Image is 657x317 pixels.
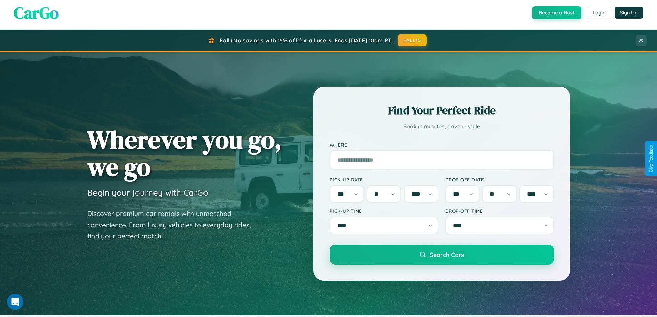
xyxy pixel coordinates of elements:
button: FALL15 [398,34,427,46]
div: Give Feedback [649,145,654,172]
p: Discover premium car rentals with unmatched convenience. From luxury vehicles to everyday rides, ... [87,208,260,242]
h2: Find Your Perfect Ride [330,103,554,118]
label: Drop-off Time [445,208,554,214]
button: Sign Up [615,7,643,19]
button: Become a Host [532,6,581,19]
iframe: Intercom live chat [7,294,23,310]
p: Book in minutes, drive in style [330,121,554,131]
span: Fall into savings with 15% off for all users! Ends [DATE] 10am PT. [220,37,392,44]
button: Login [587,7,611,19]
h3: Begin your journey with CarGo [87,187,208,198]
label: Pick-up Time [330,208,438,214]
label: Where [330,142,554,148]
h1: Wherever you go, we go [87,126,282,180]
label: Pick-up Date [330,177,438,182]
span: Search Cars [430,251,464,258]
span: CarGo [14,1,59,24]
button: Search Cars [330,245,554,265]
label: Drop-off Date [445,177,554,182]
